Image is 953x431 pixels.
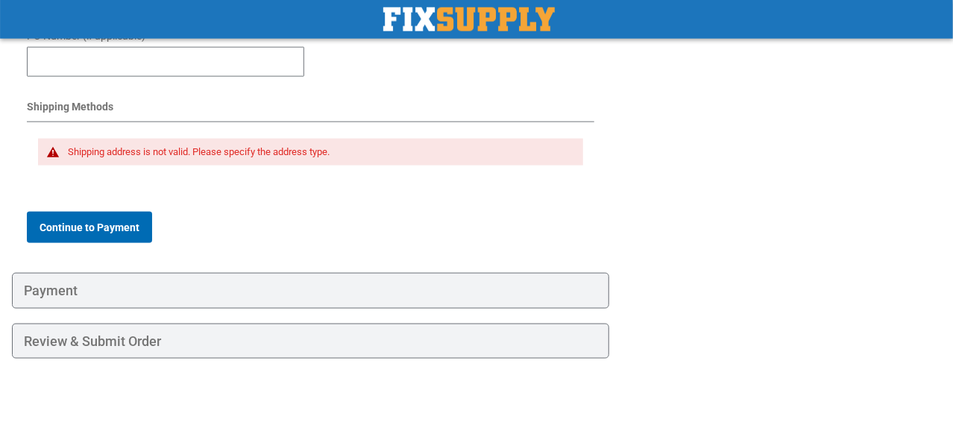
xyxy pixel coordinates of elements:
span: Continue to Payment [40,221,139,233]
div: Payment [12,273,609,309]
button: Continue to Payment [27,212,152,243]
img: Fix Industrial Supply [383,7,555,31]
div: Review & Submit Order [12,324,609,359]
div: Shipping address is not valid. Please specify the address type. [68,146,568,158]
div: Shipping Methods [27,99,594,122]
a: store logo [383,7,555,31]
